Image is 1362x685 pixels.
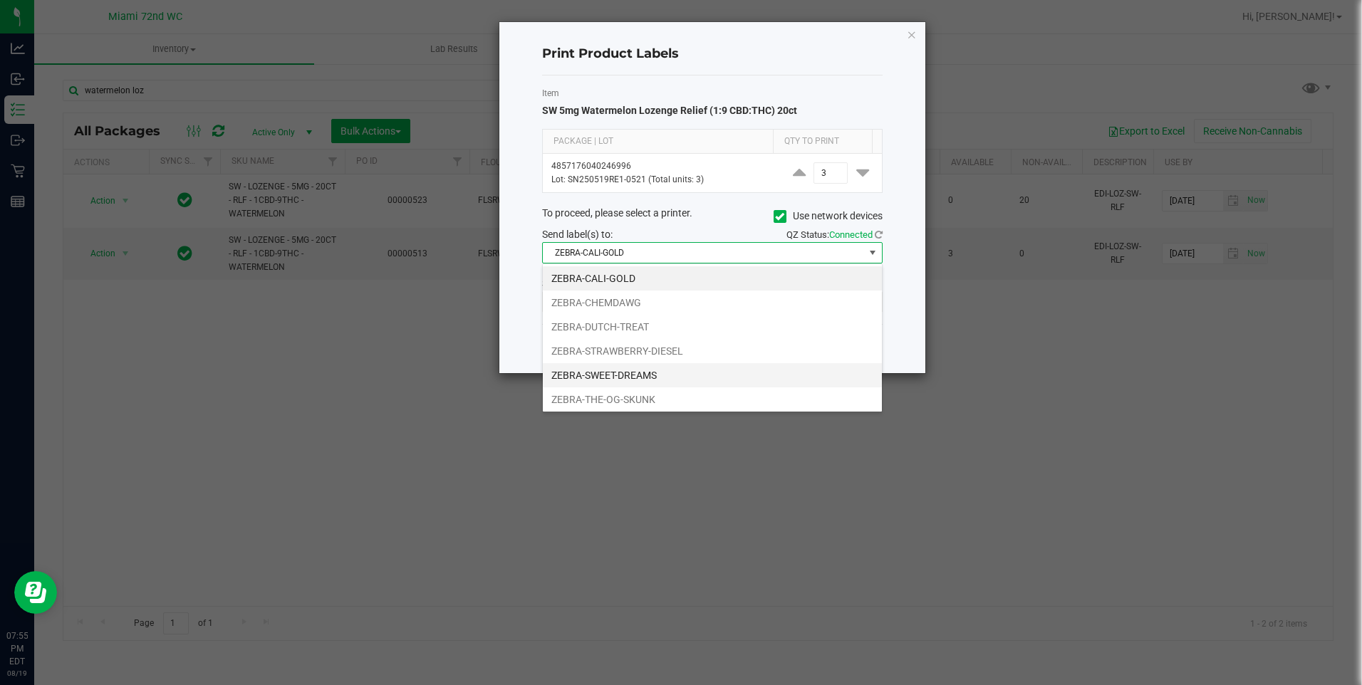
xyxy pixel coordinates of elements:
div: Select a label template. [531,276,893,291]
div: To proceed, please select a printer. [531,206,893,227]
li: ZEBRA-CALI-GOLD [543,266,882,291]
iframe: Resource center [14,571,57,614]
p: 4857176040246996 [551,160,771,173]
span: Send label(s) to: [542,229,613,240]
span: ZEBRA-CALI-GOLD [543,243,864,263]
p: Lot: SN250519RE1-0521 (Total units: 3) [551,173,771,187]
span: QZ Status: [786,229,883,240]
span: Connected [829,229,873,240]
li: ZEBRA-CHEMDAWG [543,291,882,315]
label: Use network devices [774,209,883,224]
span: SW 5mg Watermelon Lozenge Relief (1:9 CBD:THC) 20ct [542,105,797,116]
li: ZEBRA-DUTCH-TREAT [543,315,882,339]
th: Qty to Print [773,130,872,154]
label: Item [542,87,883,100]
li: ZEBRA-THE-OG-SKUNK [543,387,882,412]
li: ZEBRA-SWEET-DREAMS [543,363,882,387]
h4: Print Product Labels [542,45,883,63]
th: Package | Lot [543,130,773,154]
li: ZEBRA-STRAWBERRY-DIESEL [543,339,882,363]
